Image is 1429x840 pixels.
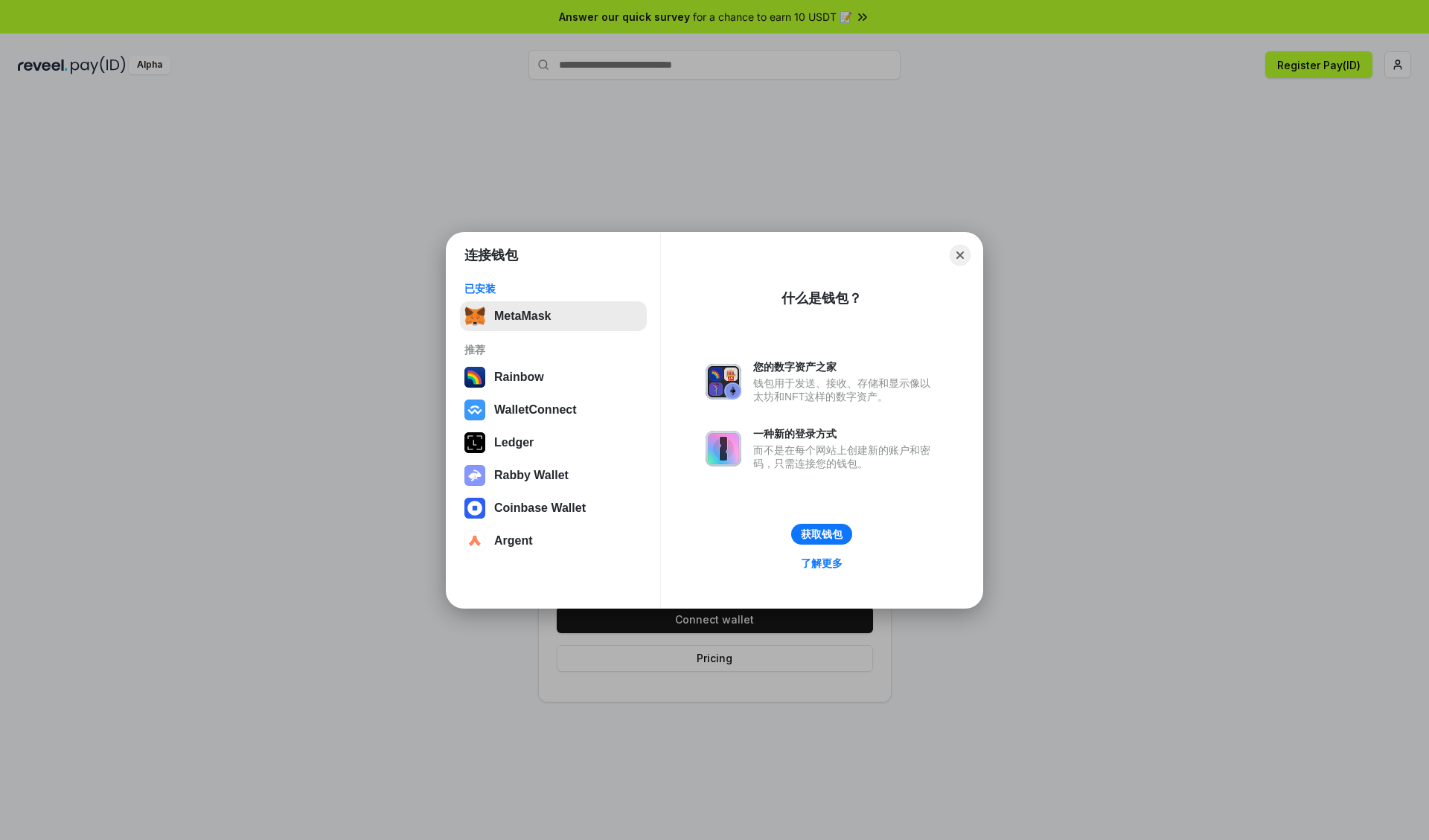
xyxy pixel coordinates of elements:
[753,360,938,373] div: 您的数字资产之家
[753,376,938,403] div: 钱包用于发送、接收、存储和显示像以太坊和NFT这样的数字资产。
[494,469,569,482] div: Rabby Wallet
[494,403,577,417] div: WalletConnect
[460,428,647,458] button: Ledger
[464,400,485,420] img: svg+xml,%3Csvg%20width%3D%2228%22%20height%3D%2228%22%20viewBox%3D%220%200%2028%2028%22%20fill%3D...
[460,461,647,490] button: Rabby Wallet
[464,498,485,519] img: svg+xml,%3Csvg%20width%3D%2228%22%20height%3D%2228%22%20viewBox%3D%220%200%2028%2028%22%20fill%3D...
[464,306,485,327] img: svg+xml,%3Csvg%20fill%3D%22none%22%20height%3D%2233%22%20viewBox%3D%220%200%2035%2033%22%20width%...
[494,436,534,449] div: Ledger
[753,427,938,440] div: 一种新的登录方式
[494,310,551,323] div: MetaMask
[464,282,642,295] div: 已安装
[950,245,971,266] button: Close
[781,289,862,307] div: 什么是钱包？
[464,432,485,453] img: svg+xml,%3Csvg%20xmlns%3D%22http%3A%2F%2Fwww.w3.org%2F2000%2Fsvg%22%20width%3D%2228%22%20height%3...
[494,534,533,548] div: Argent
[460,526,647,556] button: Argent
[464,530,485,551] img: svg+xml,%3Csvg%20width%3D%2228%22%20height%3D%2228%22%20viewBox%3D%220%200%2028%2028%22%20fill%3D...
[464,343,642,356] div: 推荐
[792,554,851,573] a: 了解更多
[801,557,843,570] div: 了解更多
[464,465,485,486] img: svg+xml,%3Csvg%20xmlns%3D%22http%3A%2F%2Fwww.w3.org%2F2000%2Fsvg%22%20fill%3D%22none%22%20viewBox...
[460,362,647,392] button: Rainbow
[460,395,647,425] button: WalletConnect
[706,364,741,400] img: svg+xml,%3Csvg%20xmlns%3D%22http%3A%2F%2Fwww.w3.org%2F2000%2Fsvg%22%20fill%3D%22none%22%20viewBox...
[753,443,938,470] div: 而不是在每个网站上创建新的账户和密码，只需连接您的钱包。
[494,501,586,515] div: Coinbase Wallet
[494,371,544,384] div: Rainbow
[464,246,518,264] h1: 连接钱包
[706,431,741,467] img: svg+xml,%3Csvg%20xmlns%3D%22http%3A%2F%2Fwww.w3.org%2F2000%2Fsvg%22%20fill%3D%22none%22%20viewBox...
[464,367,485,388] img: svg+xml,%3Csvg%20width%3D%22120%22%20height%3D%22120%22%20viewBox%3D%220%200%20120%20120%22%20fil...
[791,524,852,545] button: 获取钱包
[460,301,647,331] button: MetaMask
[801,528,843,541] div: 获取钱包
[460,493,647,523] button: Coinbase Wallet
